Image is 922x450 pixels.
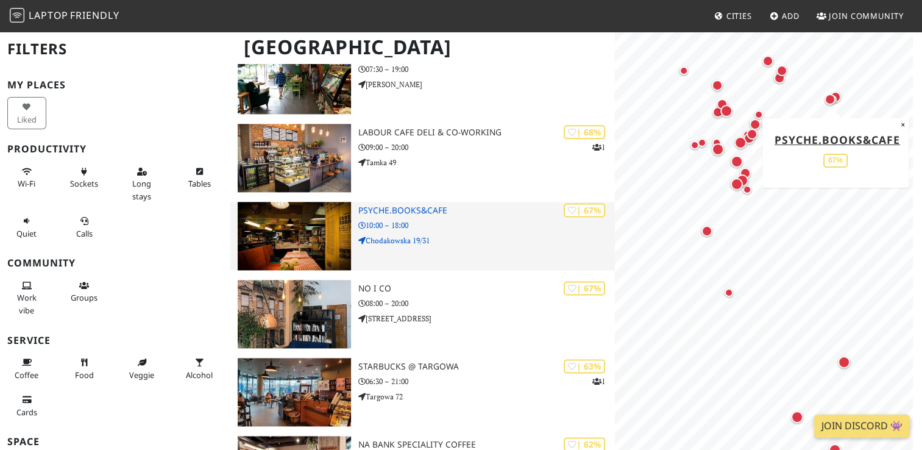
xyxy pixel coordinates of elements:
a: LaptopFriendly LaptopFriendly [10,5,119,27]
div: Map marker [828,89,843,105]
div: Map marker [734,172,751,189]
h2: Filters [7,30,223,68]
p: Targowa 72 [358,391,614,402]
span: Work-friendly tables [188,178,211,189]
div: Map marker [699,223,715,239]
div: Map marker [774,63,790,79]
div: Map marker [740,127,754,142]
div: Map marker [744,126,760,142]
p: 09:00 – 20:00 [358,141,614,153]
img: Starbucks @ Targowa [238,358,351,426]
button: Sockets [65,162,104,194]
div: Map marker [718,102,735,120]
button: Coffee [7,352,46,385]
div: Map marker [771,70,787,86]
img: Labour Cafe Deli & Co-working [238,124,351,192]
p: [STREET_ADDRESS] [358,313,614,324]
span: Alcohol [186,370,213,380]
img: Organic Coffee & more [238,46,351,114]
span: Add [782,10,800,21]
div: | 67% [564,281,605,295]
button: Quiet [7,211,46,243]
a: Organic Coffee & more | 68% Organic Coffee & more 07:30 – 19:00 [PERSON_NAME] [230,46,614,114]
h3: Na Bank Speciality Coffee [358,440,614,450]
a: Psyche.Books&Cafe | 67% Psyche.Books&Cafe 10:00 – 18:00 Chodakowska 19/31 [230,202,614,270]
div: 67% [823,154,848,168]
span: Power sockets [70,178,98,189]
div: Map marker [759,115,776,132]
p: [PERSON_NAME] [358,79,614,90]
div: Map marker [709,141,726,158]
p: Tamka 49 [358,157,614,168]
img: Psyche.Books&Cafe [238,202,351,270]
a: Add [765,5,804,27]
span: Food [75,370,94,380]
h3: Psyche.Books&Cafe [358,205,614,216]
div: Map marker [747,116,763,132]
div: Map marker [687,138,702,152]
button: Tables [180,162,219,194]
div: Map marker [676,63,691,78]
div: Map marker [695,135,709,150]
span: Credit cards [16,407,37,418]
span: Join Community [829,10,904,21]
div: Map marker [751,107,766,122]
a: Cities [709,5,757,27]
div: Map marker [760,53,776,69]
p: 08:00 – 20:00 [358,298,614,309]
div: | 63% [564,359,605,373]
div: | 67% [564,203,605,217]
div: Map marker [728,176,745,193]
h3: Space [7,436,223,448]
span: Quiet [16,228,37,239]
span: Veggie [129,370,154,380]
div: Map marker [728,153,745,170]
div: Map marker [710,104,726,120]
a: Starbucks @ Targowa | 63% 1 Starbucks @ Targowa 06:30 – 21:00 Targowa 72 [230,358,614,426]
h3: Service [7,335,223,346]
button: Work vibe [7,276,46,320]
button: Groups [65,276,104,308]
div: | 68% [564,125,605,139]
div: Map marker [822,91,838,107]
span: Friendly [70,9,119,22]
button: Close popup [897,118,909,132]
div: Map marker [741,130,757,146]
h3: My Places [7,79,223,91]
h1: [GEOGRAPHIC_DATA] [234,30,612,64]
img: No i Co [238,280,351,348]
div: Map marker [835,354,853,371]
span: Group tables [71,292,98,303]
h3: Labour Cafe Deli & Co-working [358,127,614,138]
button: Long stays [122,162,161,206]
img: LaptopFriendly [10,8,24,23]
span: Cities [726,10,752,21]
span: Video/audio calls [76,228,93,239]
a: No i Co | 67% No i Co 08:00 – 20:00 [STREET_ADDRESS] [230,280,614,348]
button: Calls [65,211,104,243]
div: Map marker [737,165,753,181]
p: 10:00 – 18:00 [358,220,614,231]
div: Map marker [825,92,840,107]
a: Psyche.Books&Cafe [775,132,900,147]
span: Long stays [132,178,151,201]
a: Labour Cafe Deli & Co-working | 68% 1 Labour Cafe Deli & Co-working 09:00 – 20:00 Tamka 49 [230,124,614,192]
div: Map marker [709,77,725,93]
h3: Starbucks @ Targowa [358,362,614,372]
h3: No i Co [358,284,614,294]
div: Map marker [740,182,754,197]
button: Cards [7,390,46,422]
h3: Productivity [7,143,223,155]
button: Wi-Fi [7,162,46,194]
a: Join Community [812,5,909,27]
div: Map marker [709,135,724,150]
div: Map marker [714,96,730,112]
p: 1 [592,141,605,153]
h3: Community [7,257,223,269]
span: Coffee [15,370,38,380]
button: Alcohol [180,352,219,385]
button: Food [65,352,104,385]
span: Stable Wi-Fi [18,178,35,189]
p: 1 [592,376,605,387]
div: Map marker [732,134,749,151]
